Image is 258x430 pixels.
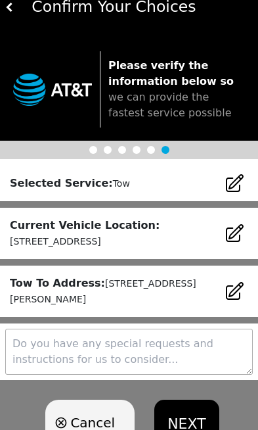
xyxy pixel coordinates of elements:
span: we can provide the fastest service possible [108,91,232,119]
strong: Tow To Address: [10,277,105,289]
strong: Current Vehicle Location: [10,219,160,231]
small: [STREET_ADDRESS] [10,236,101,247]
small: Tow [113,178,130,189]
strong: Please verify the information below so [108,59,234,87]
img: trx now logo [13,74,92,106]
img: white carat left [5,3,14,12]
strong: Selected Service: [10,177,113,189]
